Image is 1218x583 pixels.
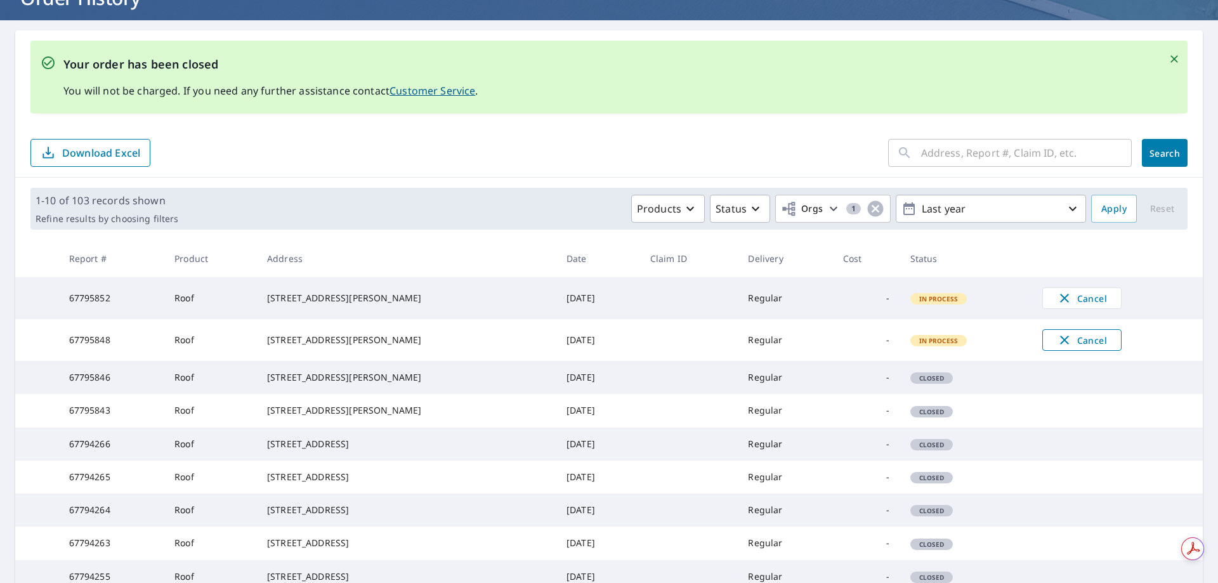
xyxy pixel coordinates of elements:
[59,277,165,319] td: 67795852
[833,361,900,394] td: -
[556,494,640,527] td: [DATE]
[1101,201,1127,217] span: Apply
[267,471,546,483] div: [STREET_ADDRESS]
[59,461,165,494] td: 67794265
[164,319,257,361] td: Roof
[833,240,900,277] th: Cost
[833,394,900,427] td: -
[59,428,165,461] td: 67794266
[556,461,640,494] td: [DATE]
[1042,329,1122,351] button: Cancel
[896,195,1086,223] button: Last year
[267,292,546,305] div: [STREET_ADDRESS][PERSON_NAME]
[267,404,546,417] div: [STREET_ADDRESS][PERSON_NAME]
[912,473,952,482] span: Closed
[556,394,640,427] td: [DATE]
[59,394,165,427] td: 67795843
[912,573,952,582] span: Closed
[710,195,770,223] button: Status
[556,361,640,394] td: [DATE]
[846,204,861,213] span: 1
[912,407,952,416] span: Closed
[36,193,178,208] p: 1-10 of 103 records shown
[833,319,900,361] td: -
[556,527,640,560] td: [DATE]
[59,361,165,394] td: 67795846
[1056,332,1108,348] span: Cancel
[738,494,832,527] td: Regular
[912,374,952,383] span: Closed
[912,440,952,449] span: Closed
[1142,139,1188,167] button: Search
[917,198,1065,220] p: Last year
[1091,195,1137,223] button: Apply
[912,506,952,515] span: Closed
[775,195,891,223] button: Orgs1
[900,240,1032,277] th: Status
[833,461,900,494] td: -
[738,428,832,461] td: Regular
[267,537,546,549] div: [STREET_ADDRESS]
[912,294,966,303] span: In Process
[738,277,832,319] td: Regular
[164,394,257,427] td: Roof
[59,319,165,361] td: 67795848
[267,570,546,583] div: [STREET_ADDRESS]
[781,201,823,217] span: Orgs
[556,240,640,277] th: Date
[164,240,257,277] th: Product
[164,494,257,527] td: Roof
[390,84,475,98] a: Customer Service
[164,361,257,394] td: Roof
[640,240,738,277] th: Claim ID
[1056,291,1108,306] span: Cancel
[833,428,900,461] td: -
[738,240,832,277] th: Delivery
[59,494,165,527] td: 67794264
[63,56,478,73] p: Your order has been closed
[59,240,165,277] th: Report #
[164,277,257,319] td: Roof
[556,428,640,461] td: [DATE]
[59,527,165,560] td: 67794263
[267,438,546,450] div: [STREET_ADDRESS]
[738,361,832,394] td: Regular
[912,540,952,549] span: Closed
[921,135,1132,171] input: Address, Report #, Claim ID, etc.
[556,277,640,319] td: [DATE]
[738,527,832,560] td: Regular
[1166,51,1182,67] button: Close
[36,213,178,225] p: Refine results by choosing filters
[556,319,640,361] td: [DATE]
[30,139,150,167] button: Download Excel
[257,240,556,277] th: Address
[164,428,257,461] td: Roof
[267,504,546,516] div: [STREET_ADDRESS]
[63,83,478,98] p: You will not be charged. If you need any further assistance contact .
[1042,287,1122,309] button: Cancel
[631,195,705,223] button: Products
[716,201,747,216] p: Status
[738,461,832,494] td: Regular
[738,394,832,427] td: Regular
[637,201,681,216] p: Products
[267,371,546,384] div: [STREET_ADDRESS][PERSON_NAME]
[833,494,900,527] td: -
[738,319,832,361] td: Regular
[1152,147,1177,159] span: Search
[833,277,900,319] td: -
[833,527,900,560] td: -
[164,527,257,560] td: Roof
[912,336,966,345] span: In Process
[267,334,546,346] div: [STREET_ADDRESS][PERSON_NAME]
[62,146,140,160] p: Download Excel
[164,461,257,494] td: Roof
